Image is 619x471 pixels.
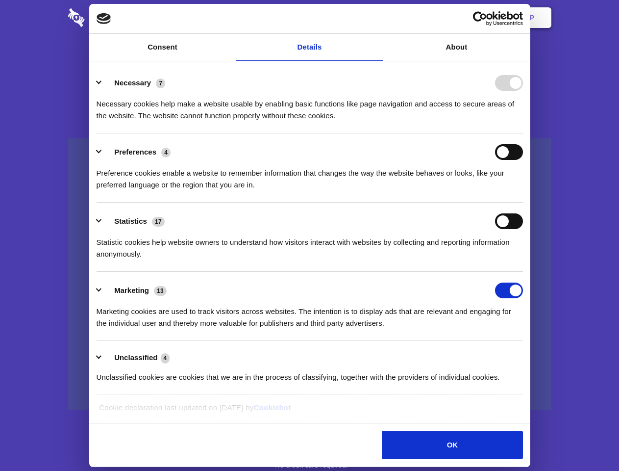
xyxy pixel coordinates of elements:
button: Unclassified (4) [97,352,176,364]
div: Statistic cookies help website owners to understand how visitors interact with websites by collec... [97,229,523,260]
a: Contact [397,2,443,33]
div: Marketing cookies are used to track visitors across websites. The intention is to display ads tha... [97,298,523,329]
a: Wistia video thumbnail [68,138,551,411]
a: About [383,34,530,61]
button: OK [382,431,522,459]
iframe: Drift Widget Chat Controller [570,422,607,459]
label: Statistics [114,217,147,225]
span: 13 [154,286,167,296]
span: 7 [156,78,165,88]
h1: Eliminate Slack Data Loss. [68,44,551,79]
button: Preferences (4) [97,144,177,160]
label: Marketing [114,286,149,294]
div: Cookie declaration last updated on [DATE] by [92,402,527,421]
label: Necessary [114,78,151,87]
div: Preference cookies enable a website to remember information that changes the way the website beha... [97,160,523,191]
a: Pricing [288,2,330,33]
label: Preferences [114,148,156,156]
span: 4 [161,148,171,157]
img: logo-wordmark-white-trans-d4663122ce5f474addd5e946df7df03e33cb6a1c49d2221995e7729f52c070b2.svg [68,8,152,27]
a: Cookiebot [254,403,291,412]
h4: Auto-redaction of sensitive data, encrypted data sharing and self-destructing private chats. Shar... [68,89,551,122]
button: Necessary (7) [97,75,172,91]
a: Details [236,34,383,61]
img: logo [97,13,111,24]
a: Usercentrics Cookiebot - opens in a new window [437,11,523,26]
button: Statistics (17) [97,213,171,229]
div: Unclassified cookies are cookies that we are in the process of classifying, together with the pro... [97,364,523,383]
div: Necessary cookies help make a website usable by enabling basic functions like page navigation and... [97,91,523,122]
a: Login [445,2,487,33]
span: 17 [152,217,165,227]
span: 4 [161,353,170,363]
button: Marketing (13) [97,283,173,298]
a: Consent [89,34,236,61]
